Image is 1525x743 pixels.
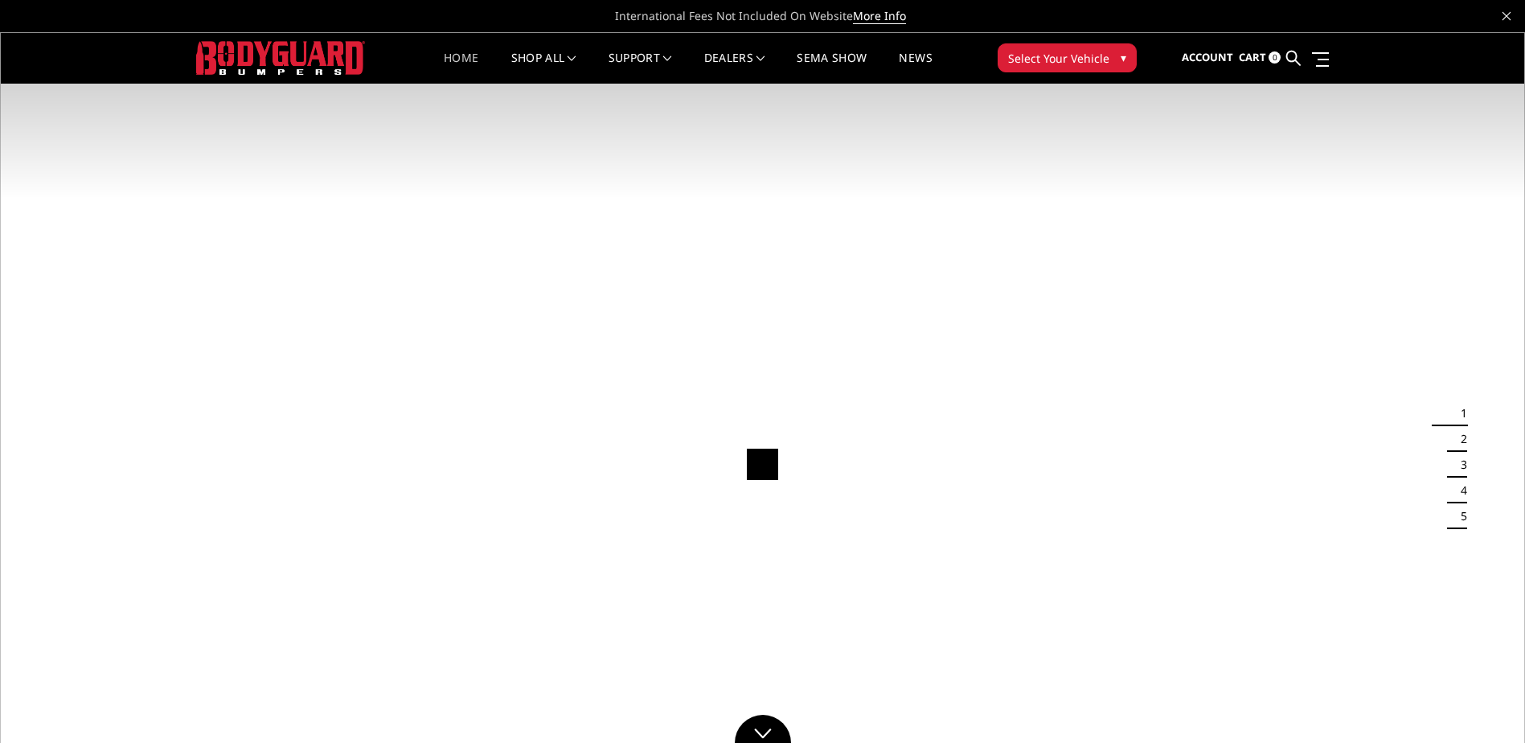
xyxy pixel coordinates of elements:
span: 0 [1269,51,1281,64]
button: 4 of 5 [1451,478,1467,503]
a: shop all [511,52,576,84]
a: More Info [853,8,906,24]
a: Cart 0 [1239,36,1281,80]
a: Support [609,52,672,84]
a: Click to Down [735,715,791,743]
a: Home [444,52,478,84]
a: SEMA Show [797,52,867,84]
span: Cart [1239,50,1266,64]
a: News [899,52,932,84]
a: Account [1182,36,1233,80]
button: 2 of 5 [1451,426,1467,452]
button: 1 of 5 [1451,400,1467,426]
span: Account [1182,50,1233,64]
button: 5 of 5 [1451,503,1467,529]
span: ▾ [1121,49,1126,66]
img: BODYGUARD BUMPERS [196,41,365,74]
button: Select Your Vehicle [998,43,1137,72]
span: Select Your Vehicle [1008,50,1109,67]
button: 3 of 5 [1451,452,1467,478]
a: Dealers [704,52,765,84]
